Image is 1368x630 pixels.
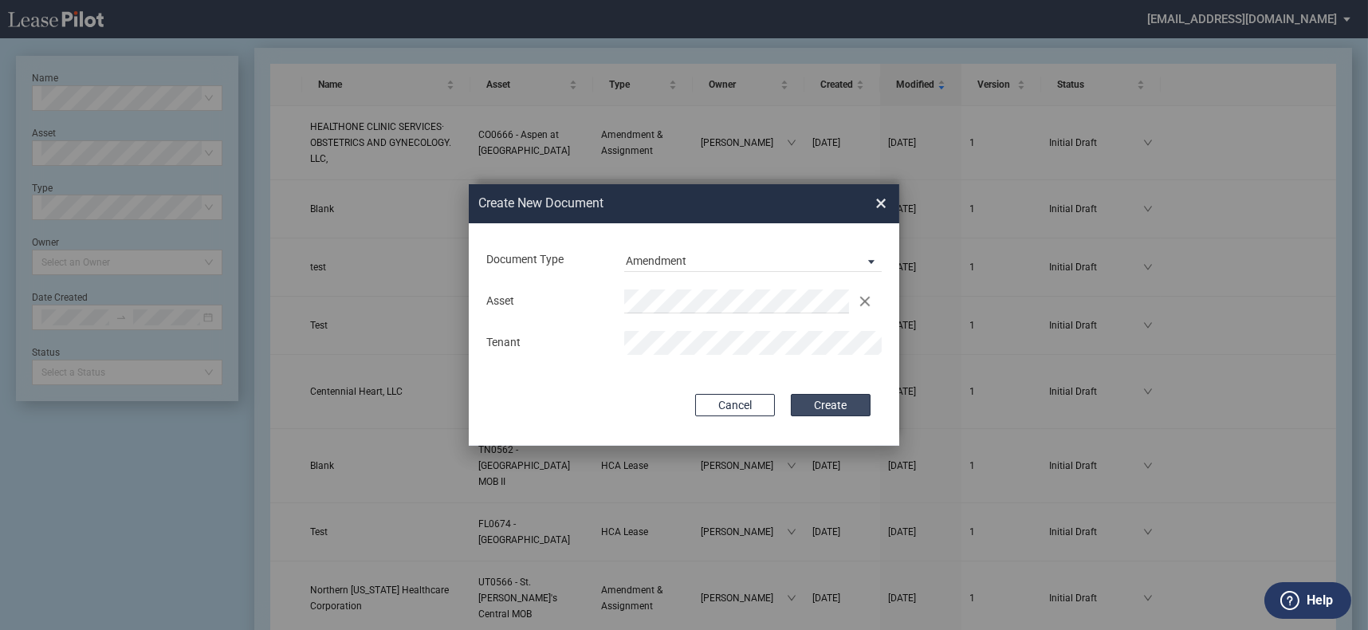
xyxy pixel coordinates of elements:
h2: Create New Document [478,195,818,212]
md-select: Document Type: Amendment [624,248,882,272]
div: Document Type [477,252,615,268]
button: Cancel [695,394,775,416]
span: × [875,191,886,216]
button: Create [791,394,871,416]
label: Help [1307,590,1333,611]
div: Amendment [626,254,686,267]
md-dialog: Create New ... [469,184,899,446]
div: Asset [477,293,615,309]
div: Tenant [477,335,615,351]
